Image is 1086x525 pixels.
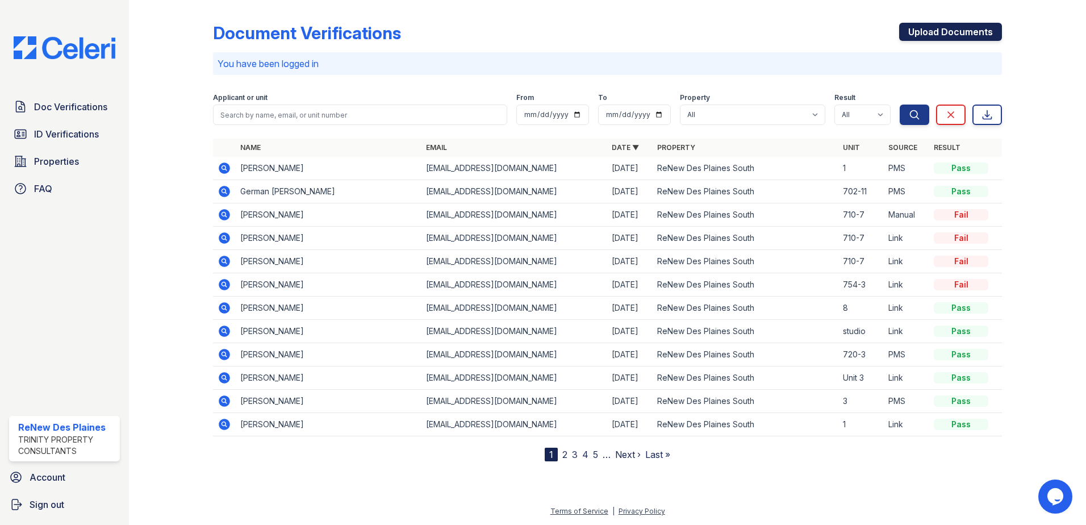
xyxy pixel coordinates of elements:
[612,143,639,152] a: Date ▼
[421,273,607,297] td: [EMAIL_ADDRESS][DOMAIN_NAME]
[421,250,607,273] td: [EMAIL_ADDRESS][DOMAIN_NAME]
[838,157,884,180] td: 1
[236,320,421,343] td: [PERSON_NAME]
[236,180,421,203] td: German [PERSON_NAME]
[9,123,120,145] a: ID Verifications
[34,182,52,195] span: FAQ
[884,390,929,413] td: PMS
[615,449,641,460] a: Next ›
[236,227,421,250] td: [PERSON_NAME]
[598,93,607,102] label: To
[426,143,447,152] a: Email
[838,320,884,343] td: studio
[653,180,838,203] td: ReNew Des Plaines South
[236,273,421,297] td: [PERSON_NAME]
[838,273,884,297] td: 754-3
[884,157,929,180] td: PMS
[657,143,695,152] a: Property
[884,273,929,297] td: Link
[34,100,107,114] span: Doc Verifications
[9,95,120,118] a: Doc Verifications
[934,395,988,407] div: Pass
[236,250,421,273] td: [PERSON_NAME]
[838,227,884,250] td: 710-7
[421,297,607,320] td: [EMAIL_ADDRESS][DOMAIN_NAME]
[236,203,421,227] td: [PERSON_NAME]
[236,366,421,390] td: [PERSON_NAME]
[934,302,988,314] div: Pass
[934,163,988,174] div: Pass
[607,366,653,390] td: [DATE]
[884,297,929,320] td: Link
[421,343,607,366] td: [EMAIL_ADDRESS][DOMAIN_NAME]
[607,250,653,273] td: [DATE]
[34,155,79,168] span: Properties
[884,366,929,390] td: Link
[421,203,607,227] td: [EMAIL_ADDRESS][DOMAIN_NAME]
[838,413,884,436] td: 1
[607,157,653,180] td: [DATE]
[653,250,838,273] td: ReNew Des Plaines South
[603,448,611,461] span: …
[240,143,261,152] a: Name
[843,143,860,152] a: Unit
[607,203,653,227] td: [DATE]
[5,36,124,59] img: CE_Logo_Blue-a8612792a0a2168367f1c8372b55b34899dd931a85d93a1a3d3e32e68fde9ad4.png
[934,372,988,384] div: Pass
[838,343,884,366] td: 720-3
[550,507,608,515] a: Terms of Service
[421,320,607,343] td: [EMAIL_ADDRESS][DOMAIN_NAME]
[607,390,653,413] td: [DATE]
[607,227,653,250] td: [DATE]
[934,186,988,197] div: Pass
[884,250,929,273] td: Link
[619,507,665,515] a: Privacy Policy
[421,390,607,413] td: [EMAIL_ADDRESS][DOMAIN_NAME]
[680,93,710,102] label: Property
[18,434,115,457] div: Trinity Property Consultants
[838,390,884,413] td: 3
[607,343,653,366] td: [DATE]
[218,57,997,70] p: You have been logged in
[934,209,988,220] div: Fail
[838,250,884,273] td: 710-7
[884,180,929,203] td: PMS
[834,93,855,102] label: Result
[421,413,607,436] td: [EMAIL_ADDRESS][DOMAIN_NAME]
[884,343,929,366] td: PMS
[607,320,653,343] td: [DATE]
[582,449,588,460] a: 4
[934,326,988,337] div: Pass
[934,256,988,267] div: Fail
[884,413,929,436] td: Link
[9,150,120,173] a: Properties
[653,320,838,343] td: ReNew Des Plaines South
[5,493,124,516] button: Sign out
[838,297,884,320] td: 8
[30,498,64,511] span: Sign out
[607,180,653,203] td: [DATE]
[421,157,607,180] td: [EMAIL_ADDRESS][DOMAIN_NAME]
[1038,480,1075,514] iframe: chat widget
[421,366,607,390] td: [EMAIL_ADDRESS][DOMAIN_NAME]
[934,419,988,430] div: Pass
[934,232,988,244] div: Fail
[213,93,268,102] label: Applicant or unit
[236,343,421,366] td: [PERSON_NAME]
[653,297,838,320] td: ReNew Des Plaines South
[236,297,421,320] td: [PERSON_NAME]
[34,127,99,141] span: ID Verifications
[838,366,884,390] td: Unit 3
[607,413,653,436] td: [DATE]
[30,470,65,484] span: Account
[545,448,558,461] div: 1
[5,466,124,489] a: Account
[236,390,421,413] td: [PERSON_NAME]
[18,420,115,434] div: ReNew Des Plaines
[653,390,838,413] td: ReNew Des Plaines South
[653,157,838,180] td: ReNew Des Plaines South
[934,143,960,152] a: Result
[884,227,929,250] td: Link
[653,227,838,250] td: ReNew Des Plaines South
[421,180,607,203] td: [EMAIL_ADDRESS][DOMAIN_NAME]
